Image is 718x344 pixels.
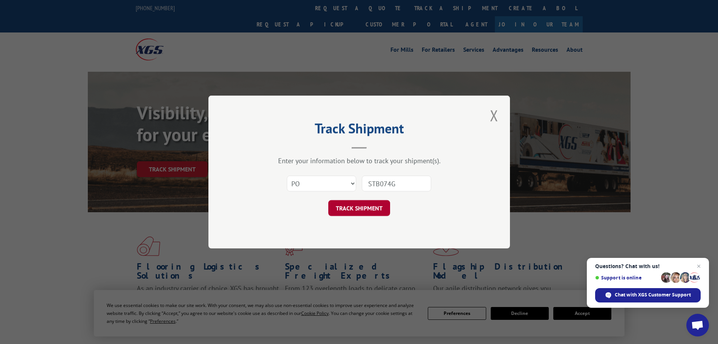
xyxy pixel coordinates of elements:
[246,123,472,137] h2: Track Shipment
[595,288,701,302] span: Chat with XGS Customer Support
[615,292,691,298] span: Chat with XGS Customer Support
[362,176,431,191] input: Number(s)
[595,275,658,281] span: Support is online
[246,156,472,165] div: Enter your information below to track your shipment(s).
[488,105,501,126] button: Close modal
[328,200,390,216] button: TRACK SHIPMENT
[686,314,709,336] a: Open chat
[595,263,701,269] span: Questions? Chat with us!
